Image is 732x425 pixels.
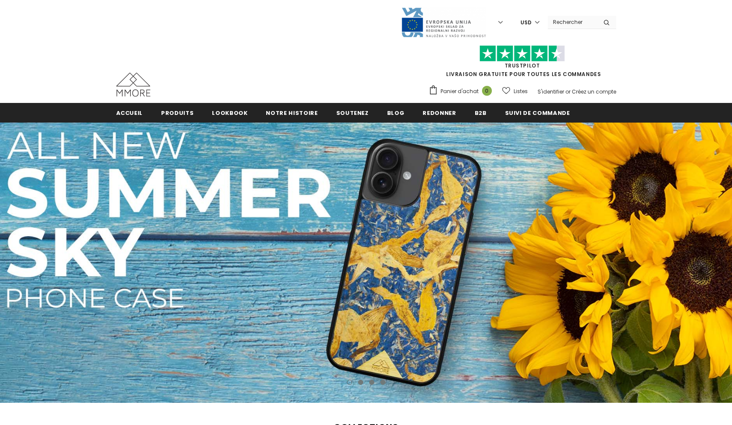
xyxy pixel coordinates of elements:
[505,103,570,122] a: Suivi de commande
[475,103,487,122] a: B2B
[380,380,385,385] button: 4
[116,109,143,117] span: Accueil
[514,87,528,96] span: Listes
[387,109,405,117] span: Blog
[401,7,486,38] img: Javni Razpis
[520,18,532,27] span: USD
[369,380,374,385] button: 3
[266,103,317,122] a: Notre histoire
[212,103,247,122] a: Lookbook
[336,109,369,117] span: soutenez
[479,45,565,62] img: Faites confiance aux étoiles pilotes
[572,88,616,95] a: Créez un compte
[212,109,247,117] span: Lookbook
[482,86,492,96] span: 0
[441,87,479,96] span: Panier d'achat
[347,380,352,385] button: 1
[116,73,150,97] img: Cas MMORE
[266,109,317,117] span: Notre histoire
[429,85,496,98] a: Panier d'achat 0
[538,88,564,95] a: S'identifier
[387,103,405,122] a: Blog
[161,103,194,122] a: Produits
[423,103,456,122] a: Redonner
[116,103,143,122] a: Accueil
[161,109,194,117] span: Produits
[505,62,540,69] a: TrustPilot
[336,103,369,122] a: soutenez
[565,88,570,95] span: or
[475,109,487,117] span: B2B
[401,18,486,26] a: Javni Razpis
[502,84,528,99] a: Listes
[358,380,363,385] button: 2
[429,49,616,78] span: LIVRAISON GRATUITE POUR TOUTES LES COMMANDES
[548,16,597,28] input: Search Site
[505,109,570,117] span: Suivi de commande
[423,109,456,117] span: Redonner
